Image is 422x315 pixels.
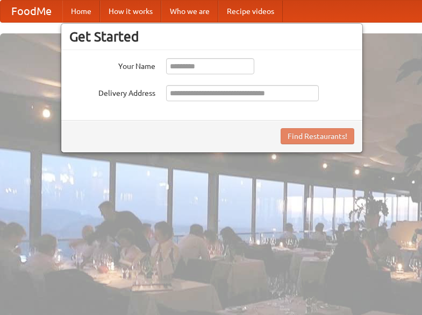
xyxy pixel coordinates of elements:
[69,85,155,99] label: Delivery Address
[281,128,354,144] button: Find Restaurants!
[69,29,354,45] h3: Get Started
[62,1,100,22] a: Home
[1,1,62,22] a: FoodMe
[100,1,161,22] a: How it works
[161,1,218,22] a: Who we are
[69,58,155,72] label: Your Name
[218,1,283,22] a: Recipe videos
